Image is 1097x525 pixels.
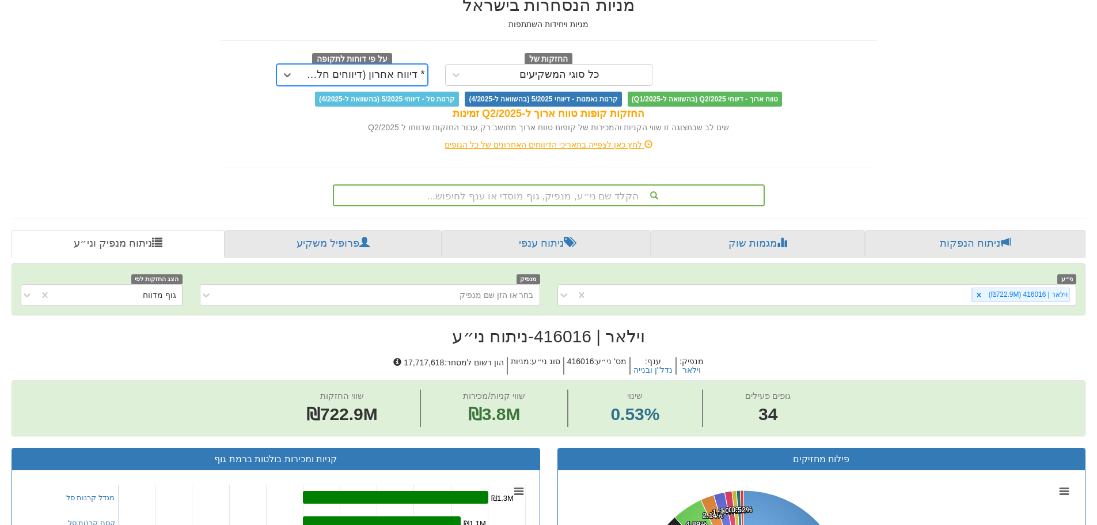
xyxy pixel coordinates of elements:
[519,69,599,81] div: כל סוגי המשקיעים
[221,122,877,133] div: שים לב שבתצוגה זו שווי הקניות והמכירות של קופות טווח ארוך מחושב רק עבור החזקות שדווחו ל Q2/2025
[745,391,791,401] span: גופים פעילים
[682,366,701,375] button: וילאר
[628,92,782,107] span: טווח ארוך - דיווחי Q2/2025 (בהשוואה ל-Q1/2025)
[865,230,1085,258] a: ניתוח הנפקות
[720,507,741,515] tspan: 1.16%
[731,505,753,514] tspan: 0.52%
[703,511,724,520] tspan: 2.14%
[320,391,364,401] span: שווי החזקות
[306,405,378,424] span: ₪722.9M
[468,405,521,424] span: ₪3.8M
[301,69,425,81] div: * דיווח אחרון (דיווחים חלקיים)
[651,230,864,258] a: מגמות שוק
[66,493,115,502] a: מגדל קרנות סל
[212,139,886,150] div: לחץ כאן לצפייה בתאריכי הדיווחים האחרונים של כל הגופים
[465,92,621,107] span: קרנות נאמנות - דיווחי 5/2025 (בהשוואה ל-4/2025)
[985,288,1069,301] div: וילאר | 416016 (₪722.9M)
[633,366,673,375] button: נדל"ן ובנייה
[507,357,563,375] h5: סוג ני״ע : מניות
[491,494,514,503] tspan: ₪1.3M
[745,402,791,427] span: 34
[390,357,507,375] h5: הון רשום למסחר : 17,717,618
[1057,274,1076,284] span: ני״ע
[143,289,176,301] div: גוף מדווח
[728,505,750,514] tspan: 0.60%
[225,230,441,258] a: פרופיל משקיע
[610,402,659,427] span: 0.53%
[21,454,531,464] h3: קניות ומכירות בולטות ברמת גוף
[627,391,643,401] span: שינוי
[312,53,392,66] span: על פי דוחות לתקופה
[221,20,877,29] h5: מניות ויחידות השתתפות
[334,186,764,205] div: הקלד שם ני״ע, מנפיק, גוף מוסדי או ענף לחיפוש...
[460,289,534,301] div: בחר או הזן שם מנפיק
[525,53,573,66] span: החזקות של
[221,107,877,122] div: החזקות קופות טווח ארוך ל-Q2/2025 זמינות
[131,274,182,284] span: הצג החזקות לפי
[712,508,734,516] tspan: 1.76%
[563,357,629,375] h5: מס' ני״ע : 416016
[12,327,1085,346] h2: וילאר | 416016 - ניתוח ני״ע
[463,391,525,401] span: שווי קניות/מכירות
[517,274,540,284] span: מנפיק
[725,506,746,515] tspan: 0.71%
[12,230,225,258] a: ניתוח מנפיק וני״ע
[567,454,1077,464] h3: פילוח מחזיקים
[315,92,459,107] span: קרנות סל - דיווחי 5/2025 (בהשוואה ל-4/2025)
[442,230,651,258] a: ניתוח ענפי
[629,357,675,375] h5: ענף :
[675,357,707,375] h5: מנפיק :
